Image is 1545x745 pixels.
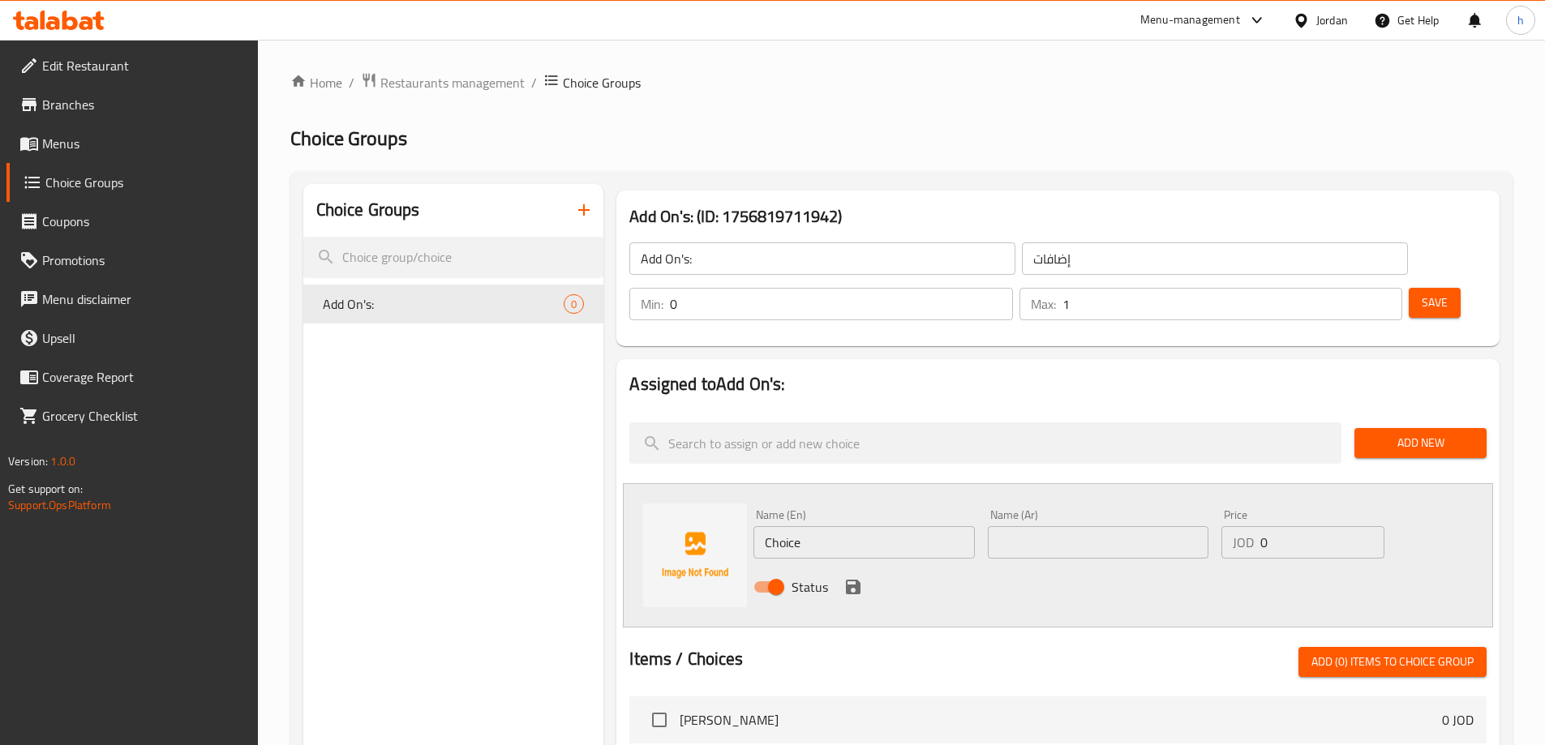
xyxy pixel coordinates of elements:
[323,294,564,314] span: Add On's:
[6,396,258,435] a: Grocery Checklist
[380,73,525,92] span: Restaurants management
[303,285,604,323] div: Add On's:0
[1316,11,1348,29] div: Jordan
[42,250,245,270] span: Promotions
[629,203,1487,229] h3: Add On's: (ID: 1756819711942)
[6,319,258,358] a: Upsell
[8,451,48,472] span: Version:
[1422,293,1448,313] span: Save
[680,710,1442,730] span: [PERSON_NAME]
[303,237,604,278] input: search
[42,367,245,387] span: Coverage Report
[8,495,111,516] a: Support.OpsPlatform
[6,358,258,396] a: Coverage Report
[6,85,258,124] a: Branches
[642,703,676,737] span: Select choice
[6,241,258,280] a: Promotions
[1354,428,1487,458] button: Add New
[1233,533,1254,552] p: JOD
[42,289,245,309] span: Menu disclaimer
[6,46,258,85] a: Edit Restaurant
[42,406,245,426] span: Grocery Checklist
[1298,647,1487,677] button: Add (0) items to choice group
[629,422,1341,464] input: search
[6,124,258,163] a: Menus
[1517,11,1524,29] span: h
[6,163,258,202] a: Choice Groups
[361,72,525,93] a: Restaurants management
[1367,433,1474,453] span: Add New
[349,73,354,92] li: /
[641,294,663,314] p: Min:
[792,577,828,597] span: Status
[1409,288,1461,318] button: Save
[753,526,974,559] input: Enter name En
[42,328,245,348] span: Upsell
[564,294,584,314] div: Choices
[629,647,743,671] h2: Items / Choices
[42,212,245,231] span: Coupons
[42,134,245,153] span: Menus
[531,73,537,92] li: /
[564,297,583,312] span: 0
[290,120,407,156] span: Choice Groups
[1260,526,1384,559] input: Please enter price
[316,198,420,222] h2: Choice Groups
[563,73,641,92] span: Choice Groups
[45,173,245,192] span: Choice Groups
[1140,11,1240,30] div: Menu-management
[1031,294,1056,314] p: Max:
[290,72,1513,93] nav: breadcrumb
[841,575,865,599] button: save
[1311,652,1474,672] span: Add (0) items to choice group
[50,451,75,472] span: 1.0.0
[6,280,258,319] a: Menu disclaimer
[988,526,1208,559] input: Enter name Ar
[290,73,342,92] a: Home
[42,95,245,114] span: Branches
[629,372,1487,396] h2: Assigned to Add On's:
[1442,710,1474,730] p: 0 JOD
[6,202,258,241] a: Coupons
[8,478,83,499] span: Get support on:
[42,56,245,75] span: Edit Restaurant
